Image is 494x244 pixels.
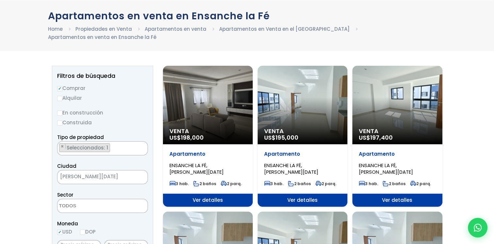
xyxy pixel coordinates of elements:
span: 2 parq. [315,181,336,186]
a: Venta US$195,000 Apartamento ENSANCHE LA FÉ, [PERSON_NAME][DATE] 3 hab. 2 baños 2 parq. Ver detalles [258,66,347,207]
span: 198,000 [181,133,204,142]
span: Ver detalles [352,194,442,207]
span: SANTO DOMINGO DE GUZMÁN [57,170,148,184]
span: 2 parq. [410,181,431,186]
a: Propiedades en Venta [75,26,132,32]
button: Remove all items [140,143,144,150]
span: SANTO DOMINGO DE GUZMÁN [57,172,131,181]
p: Apartamento [264,151,341,157]
span: 2 baños [193,181,216,186]
span: Sector [57,191,73,198]
label: Construida [57,118,148,127]
span: 3 hab. [264,181,283,186]
span: Ver detalles [258,194,347,207]
span: US$ [359,133,393,142]
span: × [138,174,141,180]
a: Apartamentos en venta [145,26,206,32]
span: 197,400 [370,133,393,142]
span: Venta [169,128,246,134]
h2: Filtros de búsqueda [57,73,148,79]
label: USD [57,228,72,236]
p: Apartamento [359,151,436,157]
span: ENSANCHE LA FÉ, [PERSON_NAME][DATE] [264,162,318,175]
textarea: Search [57,199,121,213]
li: APARTAMENTO [59,143,110,152]
span: Venta [264,128,341,134]
span: 2 baños [288,181,311,186]
a: Home [48,26,63,32]
input: Comprar [57,86,62,91]
input: USD [57,230,62,235]
textarea: Search [57,142,61,156]
span: 3 hab. [169,181,189,186]
span: Ciudad [57,163,76,169]
h1: Apartamentos en venta en Ensanche la Fé [48,10,446,22]
span: 2 baños [383,181,406,186]
li: Apartamentos en venta en Ensanche la Fé [48,33,156,41]
span: US$ [169,133,204,142]
a: Apartamentos en Venta en el [GEOGRAPHIC_DATA] [219,26,350,32]
input: Construida [57,120,62,126]
span: Venta [359,128,436,134]
label: Alquilar [57,94,148,102]
span: Ver detalles [163,194,253,207]
span: ENSANCHE LA FÉ, [PERSON_NAME][DATE] [359,162,413,175]
span: Seleccionados: 1 [66,144,110,151]
a: Venta US$198,000 Apartamento ENSANCHE LA FÉ, [PERSON_NAME][DATE] 3 hab. 2 baños 2 parq. Ver detalles [163,66,253,207]
label: En construcción [57,109,148,117]
span: 2 parq. [221,181,242,186]
button: Remove item [59,144,66,149]
button: Remove all items [131,172,141,183]
label: Comprar [57,84,148,92]
input: Alquilar [57,96,62,101]
span: × [141,144,144,149]
input: En construcción [57,111,62,116]
span: Tipo de propiedad [57,134,104,141]
span: ENSANCHE LA FÉ, [PERSON_NAME][DATE] [169,162,224,175]
span: 3 hab. [359,181,378,186]
span: Moneda [57,219,148,228]
span: 195,000 [276,133,298,142]
span: US$ [264,133,298,142]
p: Apartamento [169,151,246,157]
label: DOP [80,228,96,236]
input: DOP [80,230,85,235]
span: × [61,144,64,149]
a: Venta US$197,400 Apartamento ENSANCHE LA FÉ, [PERSON_NAME][DATE] 3 hab. 2 baños 2 parq. Ver detalles [352,66,442,207]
